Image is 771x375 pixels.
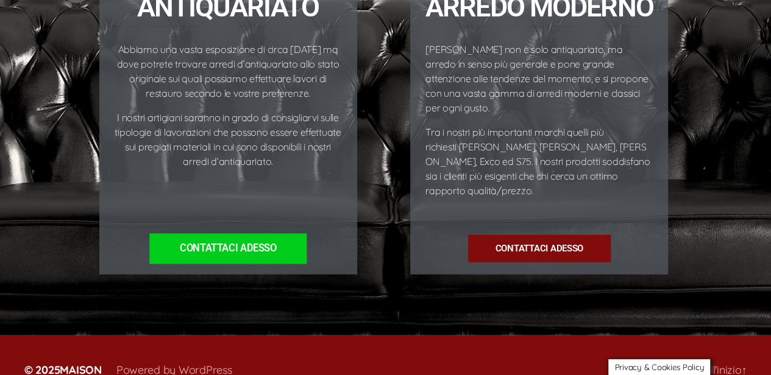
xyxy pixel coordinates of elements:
a: Contattaci ADESSO [468,235,611,262]
p: I nostri artigiani saranno in grado di consigliarvi sulle tipologie di lavorazioni che possono es... [115,110,342,169]
a: Contattaci ADESSO [149,234,307,264]
span: Contattaci ADESSO [180,244,277,254]
span: Contattaci ADESSO [496,244,583,253]
p: Tra i nostri più importanti marchi quelli più richiesti [PERSON_NAME], [PERSON_NAME], [PERSON_NAM... [425,125,653,198]
p: [PERSON_NAME] non è solo antiquariato, ma arredo in senso più generale e pone grande attenzione a... [425,42,653,115]
p: Abbiamo una vasta esposizione di circa [DATE] mq dove potrete trovare arredi d’antiquariato allo ... [115,42,342,100]
span: Privacy & Cookies Policy [614,362,704,372]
